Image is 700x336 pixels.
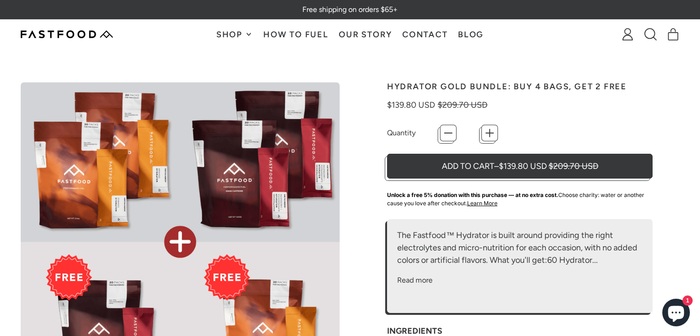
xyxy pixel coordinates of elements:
s: $209.70 USD [438,100,487,110]
button: Read more [397,275,433,286]
button: Add to Cart [387,154,653,179]
button: Shop [211,20,258,49]
label: Quantity [387,127,440,139]
a: Blog [453,20,489,49]
inbox-online-store-chat: Shopify online store chat [660,299,693,329]
strong: INGREDIENTS [387,326,442,336]
div: The Fastfood™ Hydrator is built around providing the right electrolytes and micro-nutrition for e... [397,229,642,266]
span: $139.80 USD [387,100,435,110]
a: Contact [397,20,453,49]
span: Shop [216,30,245,39]
img: Fastfood [21,30,113,38]
a: Our Story [334,20,397,49]
a: How To Fuel [258,20,334,49]
button: + [481,125,498,141]
h1: Hydrator Gold Bundle: Buy 4 Bags, Get 2 FREE [387,82,653,91]
button: − [440,125,457,141]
